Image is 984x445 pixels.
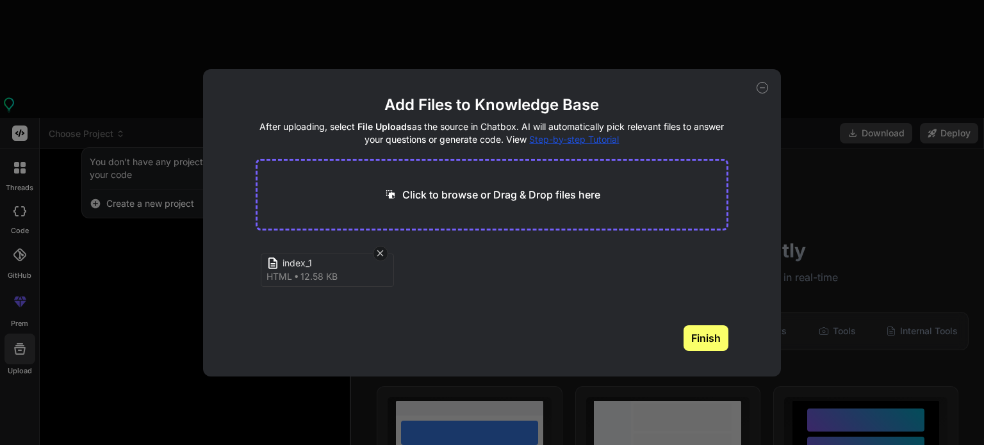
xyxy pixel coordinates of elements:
h4: After uploading, select as the source in Chatbox. AI will automatically pick relevant files to an... [256,120,729,146]
span: html [266,270,292,283]
span: 12.58 KB [300,270,338,283]
span: Step-by-step Tutorial [529,134,619,145]
span: File Uploads [357,121,412,132]
button: Finish [684,325,728,351]
span: index_1 [283,257,385,270]
p: Click to browse or Drag & Drop files here [402,187,600,202]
